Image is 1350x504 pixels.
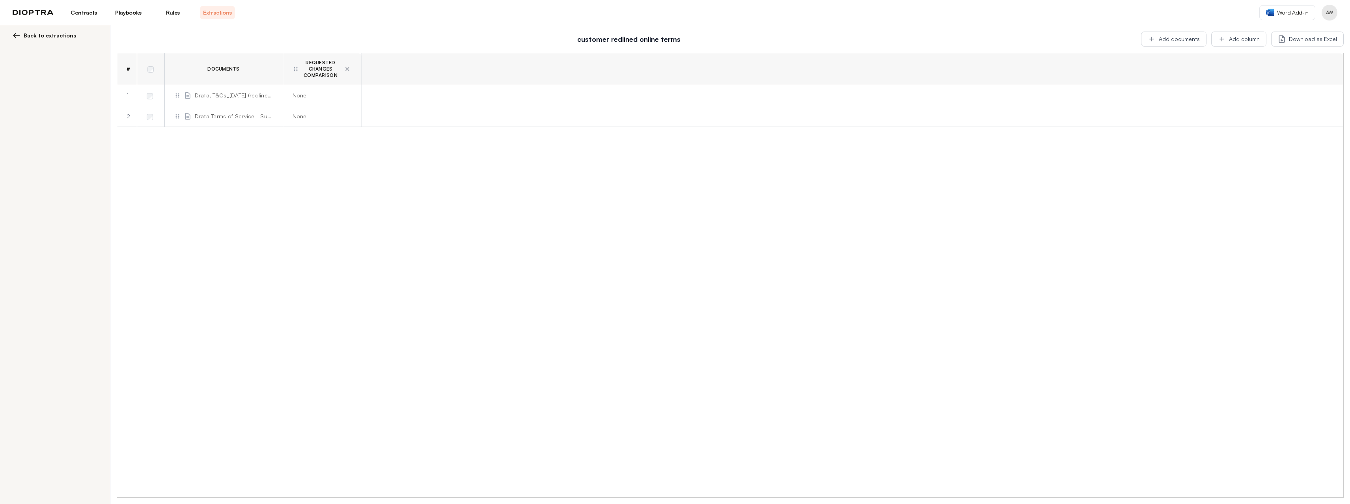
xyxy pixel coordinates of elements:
a: Rules [155,6,190,19]
button: Download as Excel [1271,32,1344,47]
button: Delete column [343,64,352,74]
span: Back to extractions [24,32,76,39]
a: Playbooks [111,6,146,19]
button: Add column [1211,32,1266,47]
span: Word Add-in [1277,9,1309,17]
button: Back to extractions [13,32,101,39]
img: left arrow [13,32,21,39]
td: 1 [117,85,137,106]
a: Contracts [66,6,101,19]
button: Profile menu [1322,5,1337,21]
div: None [293,112,349,120]
span: Drata Terms of Service - Subscription Agreement_Signature Version (1).docx [195,112,273,120]
button: Add documents [1141,32,1206,47]
img: word [1266,9,1274,16]
span: Requested Changes Comparison [302,60,339,78]
div: None [293,91,349,99]
td: 2 [117,106,137,127]
a: Word Add-in [1259,5,1315,20]
a: Extractions [200,6,235,19]
th: # [117,53,137,85]
span: Drata, T&Cs_[DATE] (redlines v1)_CD (1).docx [195,91,273,99]
img: logo [13,10,54,15]
th: Documents [164,53,283,85]
h2: customer redlined online terms [121,34,1136,45]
